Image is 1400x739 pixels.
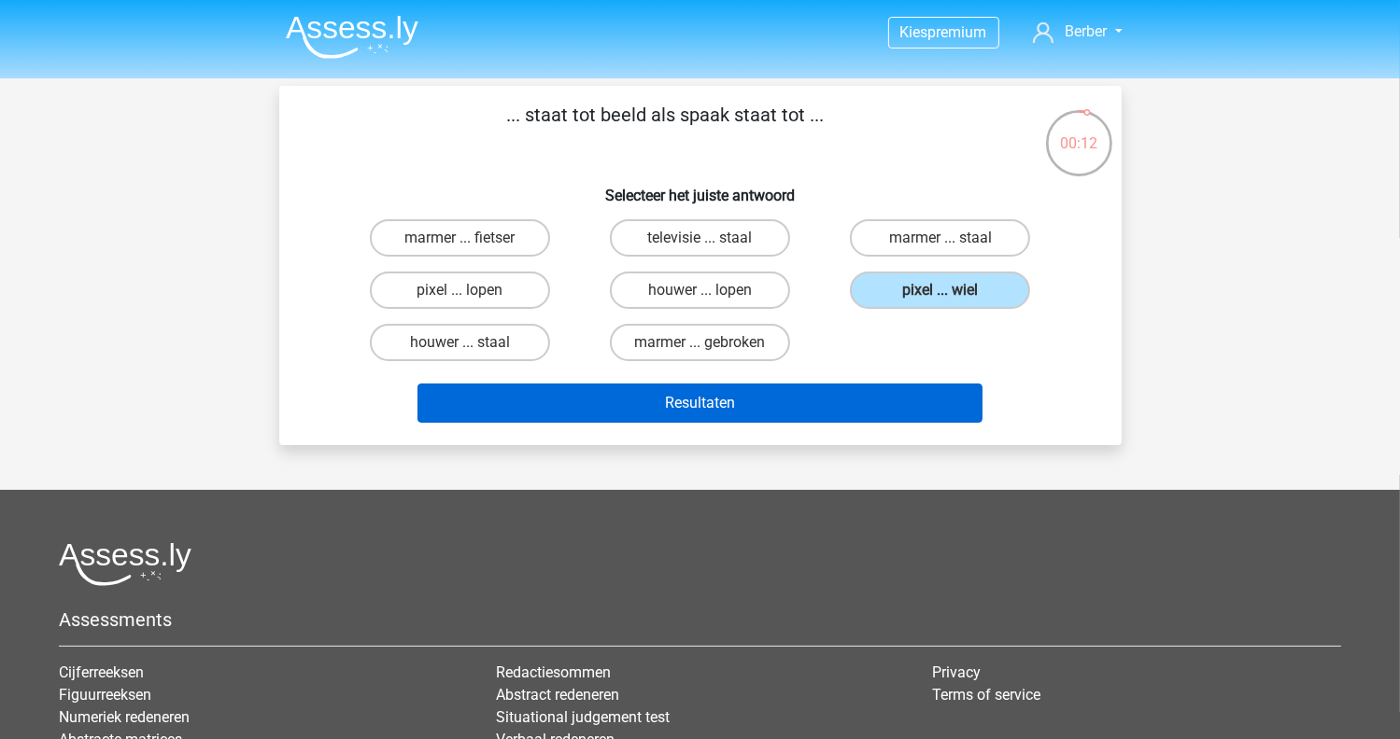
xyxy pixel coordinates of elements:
[286,15,418,59] img: Assessly
[59,708,190,726] a: Numeriek redeneren
[900,23,928,41] span: Kies
[928,23,987,41] span: premium
[496,663,611,681] a: Redactiesommen
[610,219,790,257] label: televisie ... staal
[417,383,983,423] button: Resultaten
[370,272,550,309] label: pixel ... lopen
[59,663,144,681] a: Cijferreeksen
[496,708,670,726] a: Situational judgement test
[850,272,1030,309] label: pixel ... wiel
[1065,22,1107,40] span: Berber
[1044,108,1114,155] div: 00:12
[932,686,1040,704] a: Terms of service
[850,219,1030,257] label: marmer ... staal
[370,324,550,361] label: houwer ... staal
[59,608,1341,631] h5: Assessments
[59,686,151,704] a: Figuurreeksen
[610,272,790,309] label: houwer ... lopen
[932,663,981,681] a: Privacy
[370,219,550,257] label: marmer ... fietser
[496,686,619,704] a: Abstract redeneren
[59,542,191,586] img: Assessly logo
[889,20,998,45] a: Kiespremium
[309,101,1022,157] p: ... staat tot beeld als spaak staat tot ...
[1025,21,1129,43] a: Berber
[610,324,790,361] label: marmer ... gebroken
[309,172,1092,204] h6: Selecteer het juiste antwoord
